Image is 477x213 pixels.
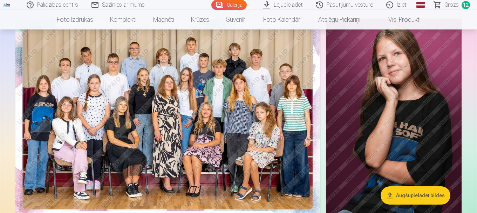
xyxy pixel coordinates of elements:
[462,1,470,9] span: 12
[3,3,11,7] img: /fa1
[381,186,450,205] button: Augšupielādēt bildes
[255,10,310,29] a: Foto kalendāri
[310,10,369,29] a: Atslēgu piekariņi
[369,10,429,29] a: Visi produkti
[48,10,102,29] a: Foto izdrukas
[183,10,218,29] a: Krūzes
[444,1,459,9] span: Grozs
[102,10,145,29] a: Komplekti
[145,10,183,29] a: Magnēti
[218,10,255,29] a: Suvenīri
